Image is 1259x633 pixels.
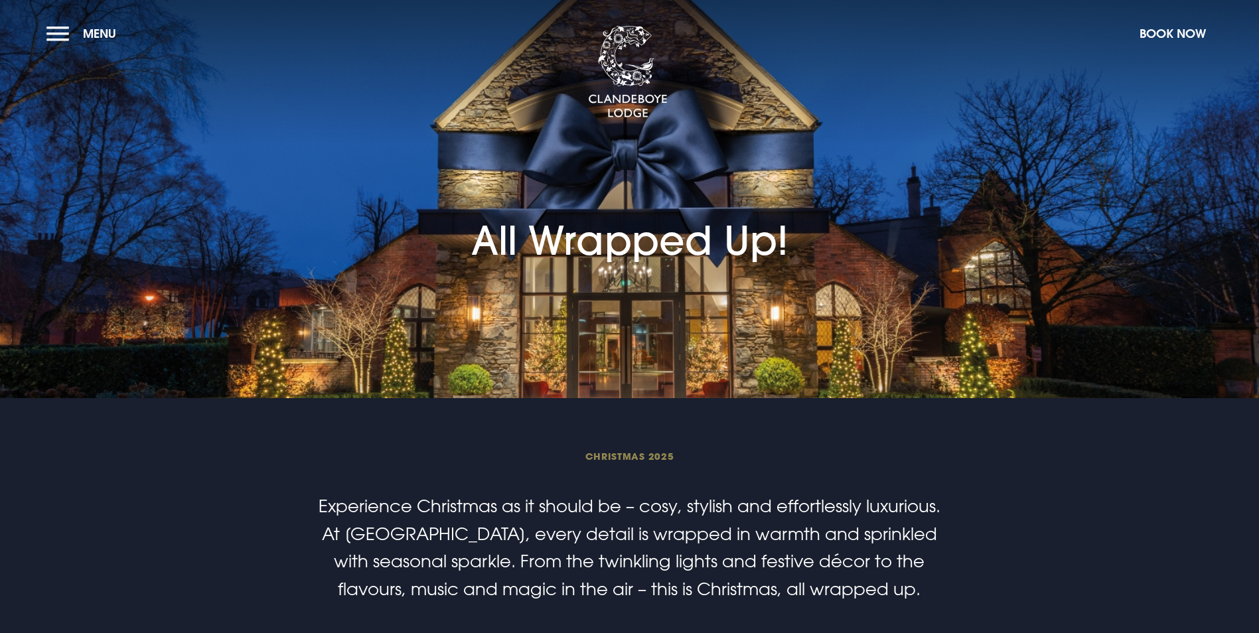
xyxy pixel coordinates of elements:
[83,26,116,41] span: Menu
[1133,19,1213,48] button: Book Now
[313,492,945,602] p: Experience Christmas as it should be – cosy, stylish and effortlessly luxurious. At [GEOGRAPHIC_D...
[313,450,945,462] span: Christmas 2025
[471,141,788,264] h1: All Wrapped Up!
[588,26,668,119] img: Clandeboye Lodge
[46,19,123,48] button: Menu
